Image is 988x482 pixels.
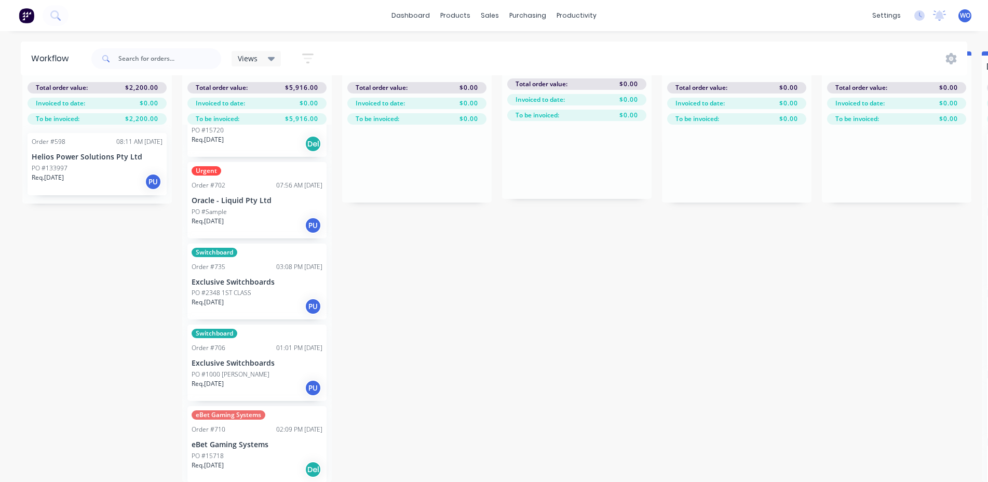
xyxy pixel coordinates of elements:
[31,52,74,65] div: Workflow
[192,425,225,434] div: Order #710
[140,99,158,108] span: $0.00
[459,114,478,124] span: $0.00
[192,461,224,470] p: Req. [DATE]
[196,83,248,92] span: Total order value:
[516,111,559,120] span: To be invoiced:
[476,8,504,23] div: sales
[32,153,163,162] p: Helios Power Solutions Pty Ltd
[960,11,970,20] span: WO
[459,99,478,108] span: $0.00
[192,262,225,272] div: Order #735
[276,181,322,190] div: 07:56 AM [DATE]
[192,135,224,144] p: Req. [DATE]
[125,114,158,124] span: $2,200.00
[192,248,237,257] div: Switchboard
[192,181,225,190] div: Order #702
[305,217,321,234] div: PU
[779,99,798,108] span: $0.00
[516,95,565,104] span: Invoiced to date:
[192,288,251,298] p: PO #2348 1ST CLASS
[939,114,958,124] span: $0.00
[118,48,221,69] input: Search for orders...
[196,99,245,108] span: Invoiced to date:
[939,83,958,92] span: $0.00
[356,99,405,108] span: Invoiced to date:
[459,83,478,92] span: $0.00
[356,83,408,92] span: Total order value:
[276,262,322,272] div: 03:08 PM [DATE]
[28,133,167,195] div: Order #59808:11 AM [DATE]Helios Power Solutions Pty LtdPO #133997Req.[DATE]PU
[835,114,879,124] span: To be invoiced:
[386,8,435,23] a: dashboard
[551,8,602,23] div: productivity
[125,83,158,92] span: $2,200.00
[504,8,551,23] div: purchasing
[867,8,906,23] div: settings
[435,8,476,23] div: products
[192,451,224,461] p: PO #15718
[356,114,399,124] span: To be invoiced:
[192,196,322,205] p: Oracle - Liquid Pty Ltd
[305,380,321,396] div: PU
[192,359,322,368] p: Exclusive Switchboards
[32,137,65,146] div: Order #598
[36,99,85,108] span: Invoiced to date:
[192,440,322,449] p: eBet Gaming Systems
[192,329,237,338] div: Switchboard
[187,244,327,320] div: SwitchboardOrder #73503:08 PM [DATE]Exclusive SwitchboardsPO #2348 1ST CLASSReq.[DATE]PU
[305,298,321,315] div: PU
[196,114,239,124] span: To be invoiced:
[835,99,885,108] span: Invoiced to date:
[192,278,322,287] p: Exclusive Switchboards
[939,99,958,108] span: $0.00
[305,136,321,152] div: Del
[192,410,265,420] div: eBet Gaming Systems
[276,343,322,353] div: 01:01 PM [DATE]
[32,164,67,173] p: PO #133997
[305,461,321,478] div: Del
[192,126,224,135] p: PO #15720
[276,425,322,434] div: 02:09 PM [DATE]
[619,79,638,89] span: $0.00
[192,343,225,353] div: Order #706
[36,114,79,124] span: To be invoiced:
[192,217,224,226] p: Req. [DATE]
[192,370,269,379] p: PO #1000 [PERSON_NAME]
[145,173,161,190] div: PU
[675,99,725,108] span: Invoiced to date:
[192,207,227,217] p: PO #Sample
[619,95,638,104] span: $0.00
[835,83,887,92] span: Total order value:
[192,298,224,307] p: Req. [DATE]
[32,173,64,182] p: Req. [DATE]
[187,162,327,238] div: UrgentOrder #70207:56 AM [DATE]Oracle - Liquid Pty LtdPO #SampleReq.[DATE]PU
[779,83,798,92] span: $0.00
[675,83,727,92] span: Total order value:
[300,99,318,108] span: $0.00
[285,114,318,124] span: $5,916.00
[192,379,224,389] p: Req. [DATE]
[36,83,88,92] span: Total order value:
[675,114,719,124] span: To be invoiced:
[516,79,567,89] span: Total order value:
[187,325,327,401] div: SwitchboardOrder #70601:01 PM [DATE]Exclusive SwitchboardsPO #1000 [PERSON_NAME]Req.[DATE]PU
[192,166,221,176] div: Urgent
[238,53,258,64] span: Views
[779,114,798,124] span: $0.00
[19,8,34,23] img: Factory
[619,111,638,120] span: $0.00
[285,83,318,92] span: $5,916.00
[116,137,163,146] div: 08:11 AM [DATE]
